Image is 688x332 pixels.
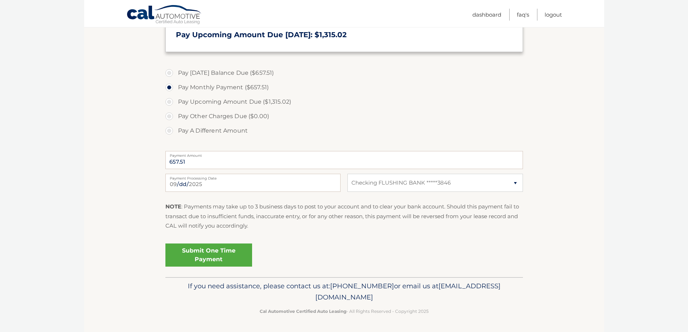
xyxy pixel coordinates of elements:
[472,9,501,21] a: Dashboard
[165,80,523,95] label: Pay Monthly Payment ($657.51)
[165,174,341,192] input: Payment Date
[165,174,341,180] label: Payment Processing Date
[165,109,523,124] label: Pay Other Charges Due ($0.00)
[260,309,346,314] strong: Cal Automotive Certified Auto Leasing
[517,9,529,21] a: FAQ's
[545,9,562,21] a: Logout
[165,202,523,230] p: : Payments may take up to 3 business days to post to your account and to clear your bank account....
[165,151,523,169] input: Payment Amount
[165,243,252,267] a: Submit One Time Payment
[170,307,518,315] p: - All Rights Reserved - Copyright 2025
[165,203,181,210] strong: NOTE
[126,5,202,26] a: Cal Automotive
[165,95,523,109] label: Pay Upcoming Amount Due ($1,315.02)
[165,66,523,80] label: Pay [DATE] Balance Due ($657.51)
[165,151,523,157] label: Payment Amount
[330,282,394,290] span: [PHONE_NUMBER]
[170,280,518,303] p: If you need assistance, please contact us at: or email us at
[165,124,523,138] label: Pay A Different Amount
[176,30,512,39] h3: Pay Upcoming Amount Due [DATE]: $1,315.02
